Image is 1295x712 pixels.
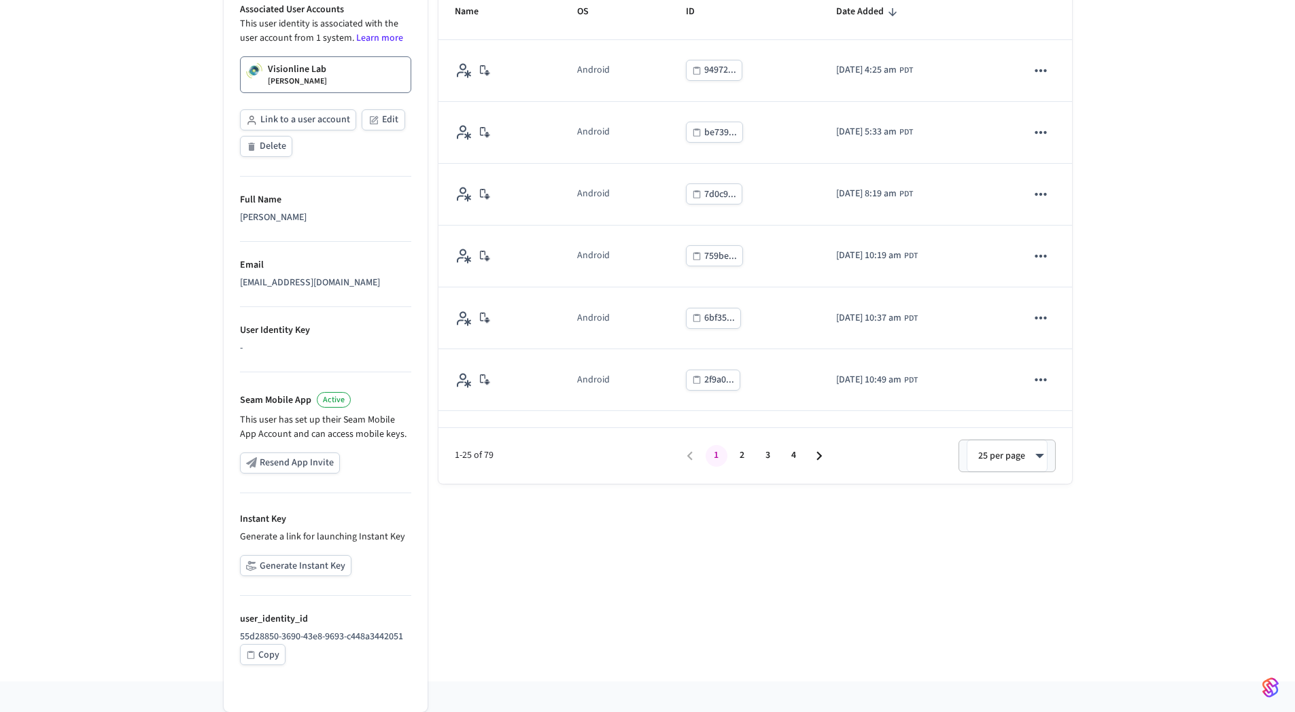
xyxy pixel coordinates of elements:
span: PDT [899,126,913,139]
img: SeamLogoGradient.69752ec5.svg [1262,677,1279,698]
div: be739... [704,124,737,141]
span: PDT [899,188,913,200]
div: 2f9a0... [704,372,734,389]
button: 6bf35... [686,308,741,329]
span: PDT [904,374,918,387]
div: America/Los_Angeles [836,311,918,325]
span: 1-25 of 79 [455,448,678,463]
div: America/Los_Angeles [836,187,913,201]
button: Go to page 2 [731,445,753,467]
span: [DATE] 10:19 am [836,249,901,263]
p: Instant Key [240,512,411,527]
span: [DATE] 10:37 am [836,311,901,325]
button: Resend App Invite [240,452,340,474]
div: [PERSON_NAME] [240,211,411,225]
div: Android [577,311,610,325]
span: PDT [899,65,913,77]
a: Visionline Lab[PERSON_NAME] [240,56,411,93]
button: 94972... [686,60,742,81]
div: 759be... [704,248,737,265]
div: Android [577,249,610,263]
button: 2f9a0... [686,370,740,391]
button: Link to a user account [240,109,356,130]
div: Android [577,125,610,139]
p: This user has set up their Seam Mobile App Account and can access mobile keys. [240,413,411,442]
button: Delete [240,136,292,157]
button: Copy [240,644,286,665]
p: Visionline Lab [268,63,326,76]
button: 7d0c9... [686,183,742,204]
div: 94972... [704,62,736,79]
p: 55d28850-3690-43e8-9693-c448a3442051 [240,630,411,644]
button: Go to page 3 [757,445,779,467]
p: Associated User Accounts [240,3,411,17]
div: 7d0c9... [704,186,736,203]
button: Generate Instant Key [240,555,351,576]
p: Email [240,258,411,272]
div: America/Los_Angeles [836,125,913,139]
div: Android [577,373,610,387]
button: Go to next page [809,445,831,467]
p: Full Name [240,193,411,207]
button: be739... [686,122,743,143]
div: 25 per page [967,440,1048,472]
div: Android [577,63,610,77]
span: Date Added [836,1,901,22]
button: Go to page 4 [783,445,805,467]
div: [EMAIL_ADDRESS][DOMAIN_NAME] [240,276,411,290]
p: Generate a link for launching Instant Key [240,530,411,544]
span: PDT [904,250,918,262]
span: Active [323,394,345,406]
div: 6bf35... [704,310,735,327]
p: Seam Mobile App [240,393,311,408]
nav: pagination navigation [678,445,833,467]
p: [PERSON_NAME] [268,76,327,87]
p: User Identity Key [240,323,411,338]
span: [DATE] 8:19 am [836,187,897,201]
p: user_identity_id [240,612,411,626]
span: [DATE] 4:25 am [836,63,897,77]
div: - [240,341,411,355]
button: 759be... [686,245,743,266]
div: Android [577,187,610,201]
span: Name [455,1,496,22]
span: [DATE] 5:33 am [836,125,897,139]
div: Copy [258,647,279,664]
button: page 1 [706,445,727,467]
button: Edit [362,109,405,130]
img: Visionline Logo [246,63,262,79]
a: Learn more [356,31,403,45]
p: This user identity is associated with the user account from 1 system. [240,17,411,46]
span: [DATE] 10:49 am [836,373,901,387]
div: America/Los_Angeles [836,249,918,263]
span: ID [686,1,712,22]
span: PDT [904,313,918,325]
div: America/Los_Angeles [836,63,913,77]
div: America/Los_Angeles [836,373,918,387]
span: OS [577,1,606,22]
